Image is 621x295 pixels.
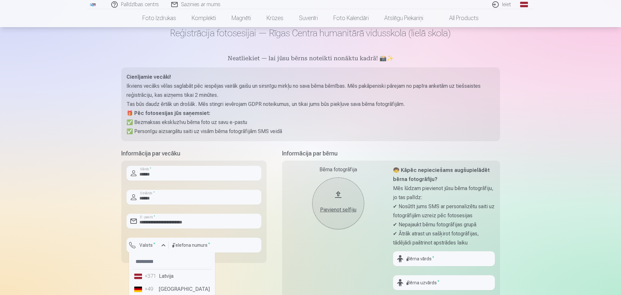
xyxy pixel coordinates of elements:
div: Pievienot selfiju [319,206,358,214]
div: +49 [145,285,158,293]
h5: Informācija par bērnu [282,149,500,158]
p: Ikviens vecāks vēlas saglabāt pēc iespējas vairāk gaišu un sirsnīgu mirkļu no sava bērna bērnības... [126,82,495,100]
button: Pievienot selfiju [312,177,364,229]
a: Krūzes [259,9,291,27]
a: Komplekti [184,9,224,27]
p: ✔ Nepajaukt bērnu fotogrāfijas grupā [393,220,495,229]
strong: 🧒 Kāpēc nepieciešams augšupielādēt bērna fotogrāfiju? [393,167,490,182]
strong: 🎁 Pēc fotosesijas jūs saņemsiet: [126,110,210,116]
a: All products [431,9,486,27]
div: +371 [145,272,158,280]
p: ✅ Bezmaksas ekskluzīvu bērna foto uz savu e-pastu [126,118,495,127]
label: Valsts [137,242,158,248]
h5: Neatliekiet — lai jūsu bērns noteikti nonāktu kadrā! 📸✨ [121,54,500,63]
a: Suvenīri [291,9,326,27]
p: Mēs lūdzam pievienot jūsu bērna fotogrāfiju, jo tas palīdz: [393,184,495,202]
h5: Informācija par vecāku [121,149,267,158]
img: /fa1 [90,3,97,6]
a: Atslēgu piekariņi [376,9,431,27]
a: Foto kalendāri [326,9,376,27]
li: Latvija [132,270,212,283]
p: ✔ Nosūtīt jums SMS ar personalizētu saiti uz fotogrāfijām uzreiz pēc fotosesijas [393,202,495,220]
strong: Cienījamie vecāki! [126,74,171,80]
p: Tas būs daudz ērtāk un drošāk. Mēs stingri ievērojam GDPR noteikumus, un tikai jums būs piekļuve ... [126,100,495,109]
a: Magnēti [224,9,259,27]
p: ✅ Personīgu aizsargātu saiti uz visām bērna fotogrāfijām SMS veidā [126,127,495,136]
button: Valsts* [126,238,169,253]
a: Foto izdrukas [135,9,184,27]
h1: Reģistrācija fotosesijai — Rīgas Centra humanitārā vidusskola (lielā skola) [121,27,500,39]
div: Bērna fotogrāfija [287,166,389,174]
p: ✔ Ātrāk atrast un sašķirot fotogrāfijas, tādējādi paātrinot apstrādes laiku [393,229,495,247]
